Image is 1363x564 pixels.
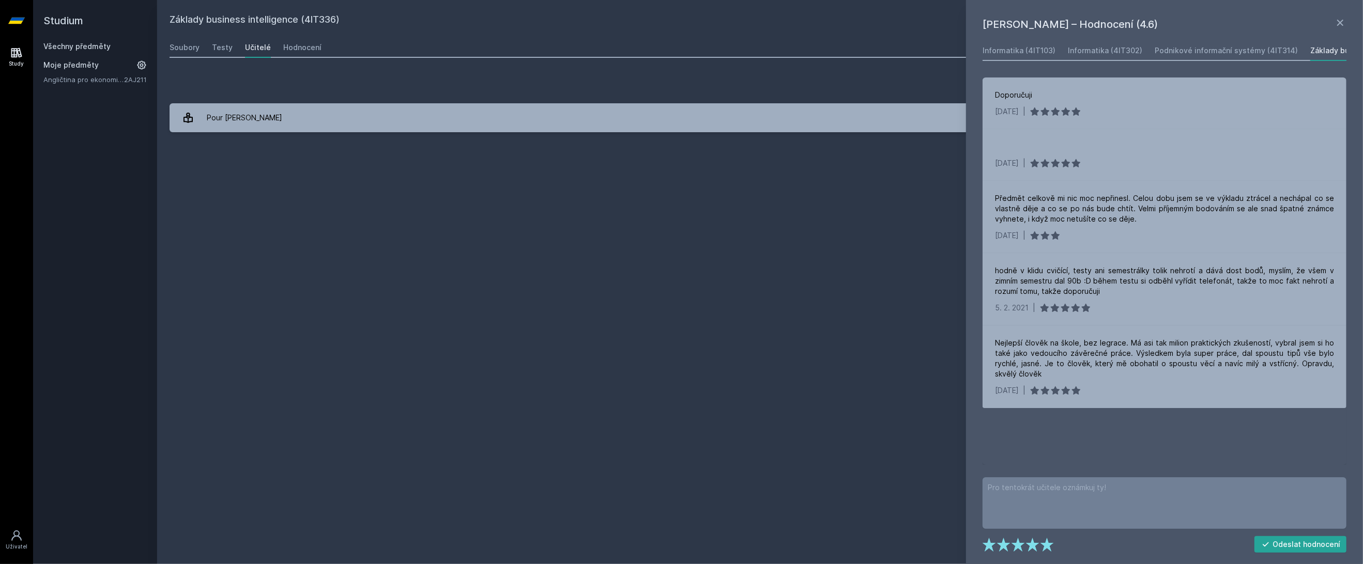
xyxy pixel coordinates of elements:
div: Učitelé [245,42,271,53]
a: 2AJ211 [124,75,147,84]
a: Uživatel [2,524,31,556]
span: Moje předměty [43,60,99,70]
a: Testy [212,37,233,58]
div: Study [9,60,24,68]
div: Soubory [170,42,200,53]
div: Hodnocení [283,42,321,53]
div: Testy [212,42,233,53]
a: Učitelé [245,37,271,58]
a: Všechny předměty [43,42,111,51]
div: Pour [PERSON_NAME] [207,107,282,128]
h2: Základy business intelligence (4IT336) [170,12,1235,29]
a: Soubory [170,37,200,58]
div: | [1023,106,1025,117]
div: Uživatel [6,543,27,551]
div: [DATE] [995,106,1019,117]
a: Pour [PERSON_NAME] 5 hodnocení 4.6 [170,103,1351,132]
div: Doporučuji [995,90,1032,100]
a: Hodnocení [283,37,321,58]
a: Angličtina pro ekonomická studia 1 (B2/C1) [43,74,124,85]
a: Study [2,41,31,73]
